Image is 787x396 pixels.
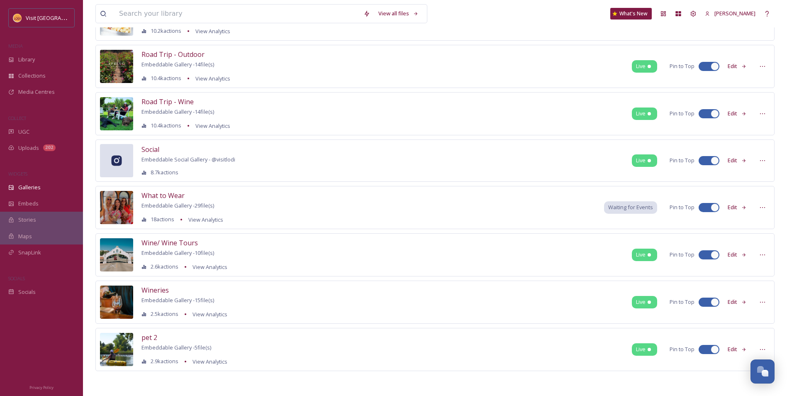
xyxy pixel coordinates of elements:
span: [PERSON_NAME] [714,10,755,17]
span: Live [636,298,646,306]
a: View Analytics [188,357,227,367]
a: View Analytics [191,73,230,83]
span: Embeddable Gallery - 5 file(s) [141,344,211,351]
span: 2.5k actions [151,310,178,318]
img: 99159436-6e19-4cd1-90e8-18ea35b62f03.jpg [100,191,133,224]
span: Embeds [18,200,39,208]
span: Privacy Policy [29,385,54,390]
button: Open Chat [750,359,775,384]
a: View Analytics [188,262,227,272]
span: Embeddable Gallery - 14 file(s) [141,108,214,115]
span: Embeddable Gallery - 15 file(s) [141,296,214,304]
span: View Analytics [192,358,227,365]
span: MEDIA [8,43,23,49]
span: Media Centres [18,88,55,96]
span: 2.6k actions [151,263,178,271]
span: Embeddable Gallery - 14 file(s) [141,61,214,68]
span: Galleries [18,183,41,191]
span: Road Trip - Wine [141,97,194,106]
a: View Analytics [191,121,230,131]
a: Privacy Policy [29,382,54,392]
span: WIDGETS [8,171,27,177]
span: View Analytics [192,310,227,318]
span: Pin to Top [670,345,694,353]
button: Edit [724,341,751,357]
img: ed6bad7d-ddac-4d2f-8731-b4d48a134fe7.jpg [100,97,133,130]
a: View Analytics [188,309,227,319]
img: 54998fc2-59c4-4d1f-b0b9-59c655a5ad30.jpg [100,333,133,366]
button: Edit [724,294,751,310]
span: Embeddable Gallery - 29 file(s) [141,202,214,209]
span: Pin to Top [670,203,694,211]
span: Wineries [141,286,169,295]
span: Waiting for Events [608,203,653,211]
span: Embeddable Social Gallery - @ visitlodi [141,156,235,163]
span: SnapLink [18,249,41,257]
span: 10.4k actions [151,74,181,82]
span: Visit [GEOGRAPHIC_DATA] [26,14,90,22]
span: Social [141,145,159,154]
span: Library [18,56,35,64]
span: View Analytics [195,122,230,130]
span: pet 2 [141,333,157,342]
span: Socials [18,288,36,296]
span: Pin to Top [670,298,694,306]
img: c651b85a-b1d0-434d-8af0-b3eebd29487f.jpg [100,238,133,271]
span: Pin to Top [670,156,694,164]
span: COLLECT [8,115,26,121]
button: Edit [724,152,751,169]
span: What to Wear [141,191,185,200]
img: f06b5711-5794-4de3-889b-a2191c87efd0.jpg [100,50,133,83]
span: View Analytics [188,216,223,223]
span: 18 actions [151,215,174,223]
a: View all files [374,5,423,22]
span: View Analytics [195,27,230,35]
span: 2.9k actions [151,357,178,365]
span: Live [636,110,646,117]
span: Pin to Top [670,110,694,117]
span: Live [636,345,646,353]
span: Road Trip - Outdoor [141,50,205,59]
a: View Analytics [191,26,230,36]
span: Wine/ Wine Tours [141,238,198,247]
span: Live [636,251,646,259]
input: Search your library [115,5,359,23]
span: Uploads [18,144,39,152]
span: UGC [18,128,29,136]
span: Pin to Top [670,251,694,259]
span: Maps [18,232,32,240]
span: 10.4k actions [151,122,181,130]
button: Edit [724,247,751,263]
button: Edit [724,58,751,74]
a: What's New [610,8,652,20]
button: Edit [724,199,751,215]
span: Live [636,62,646,70]
span: 8.7k actions [151,169,178,176]
span: Collections [18,72,46,80]
div: 202 [43,144,56,151]
span: SOCIALS [8,275,25,281]
a: [PERSON_NAME] [701,5,760,22]
span: View Analytics [195,75,230,82]
span: Pin to Top [670,62,694,70]
span: Live [636,156,646,164]
span: Stories [18,216,36,224]
span: View Analytics [192,263,227,271]
span: 10.2k actions [151,27,181,35]
button: Edit [724,105,751,122]
img: Square%20Social%20Visit%20Lodi.png [13,14,22,22]
a: View Analytics [184,215,223,225]
img: 61eba2bc-9a73-450a-bf96-79c011eded4c.jpg [100,286,133,319]
span: Embeddable Gallery - 10 file(s) [141,249,214,257]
